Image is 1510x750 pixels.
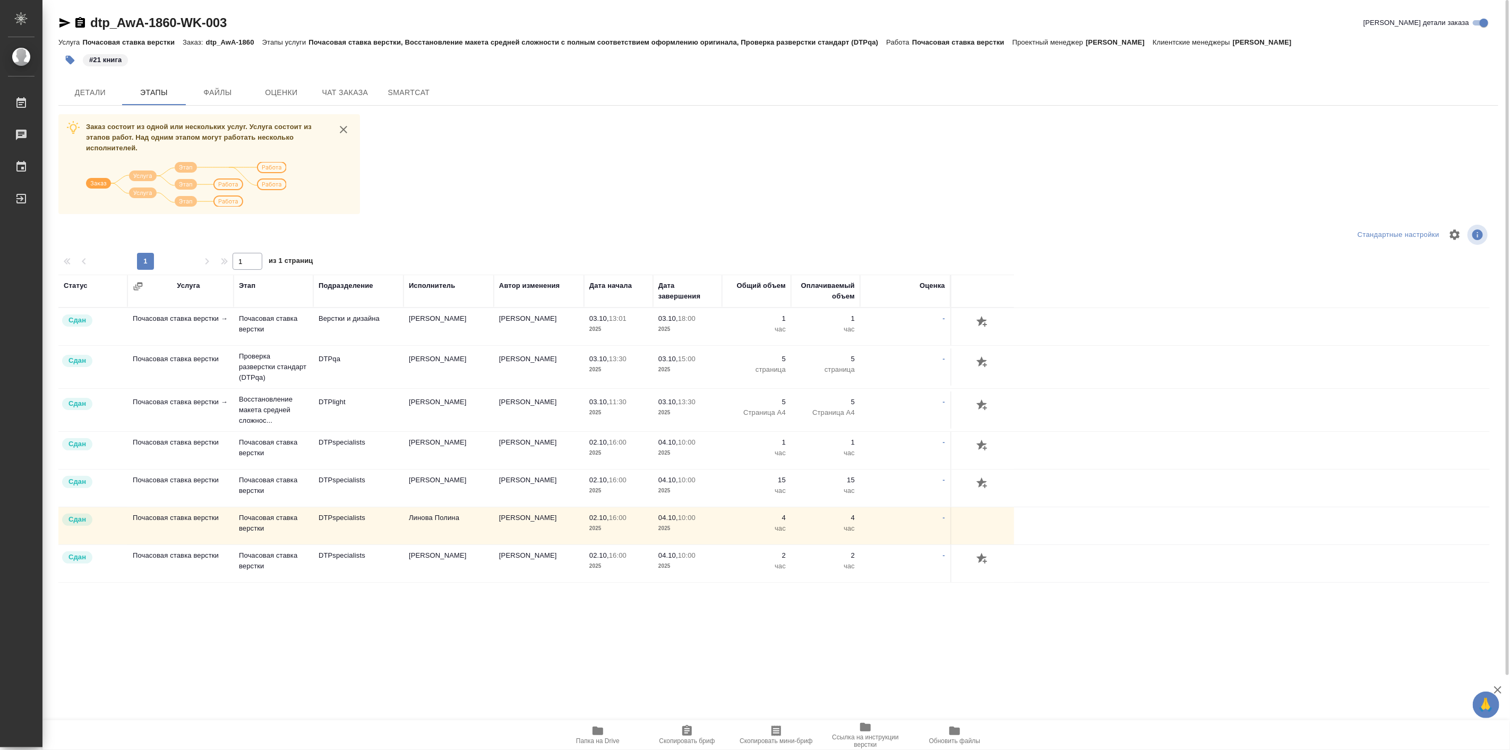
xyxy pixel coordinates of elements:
td: Линова Полина [404,507,494,544]
td: DTPlight [313,391,404,429]
td: Почасовая ставка верстки [127,348,234,386]
p: 03.10, [589,355,609,363]
p: Сдан [68,315,86,326]
div: Статус [64,280,88,291]
p: 2 [727,550,786,561]
span: Обновить файлы [929,737,981,745]
p: Проектный менеджер [1013,38,1086,46]
div: Исполнитель [409,280,456,291]
p: 5 [796,354,855,364]
p: 02.10, [589,476,609,484]
a: - [943,355,945,363]
p: Сдан [68,552,86,562]
p: 13:30 [609,355,627,363]
p: 2 [796,550,855,561]
p: страница [796,364,855,375]
p: 2025 [589,561,648,572]
td: Почасовая ставка верстки [127,432,234,469]
p: 2025 [658,523,717,534]
p: #21 книга [89,55,122,65]
td: DTPspecialists [313,470,404,507]
td: [PERSON_NAME] [494,391,584,429]
p: 2025 [589,324,648,335]
button: Скопировать бриф [642,720,732,750]
td: [PERSON_NAME] [404,470,494,507]
p: Сдан [68,476,86,487]
p: 2025 [658,407,717,418]
div: Оплачиваемый объем [796,280,855,302]
span: Скопировать бриф [659,737,715,745]
p: 03.10, [658,314,678,322]
td: Почасовая ставка верстки [127,507,234,544]
a: - [943,551,945,559]
p: 10:00 [678,438,696,446]
button: Скопировать ссылку [74,16,87,29]
p: час [796,523,855,534]
p: Работа [886,38,912,46]
span: Ссылка на инструкции верстки [827,734,904,748]
button: Добавить оценку [974,475,992,493]
span: Настроить таблицу [1442,222,1468,248]
span: Оценки [256,86,307,99]
td: [PERSON_NAME] [494,470,584,507]
a: - [943,314,945,322]
p: 04.10, [658,476,678,484]
p: 03.10, [658,355,678,363]
p: час [796,448,855,458]
p: 1 [796,313,855,324]
p: час [727,324,786,335]
p: 10:00 [678,551,696,559]
p: 02.10, [589,514,609,522]
td: [PERSON_NAME] [404,432,494,469]
span: Файлы [192,86,243,99]
td: Верстки и дизайна [313,308,404,345]
p: 2025 [589,485,648,496]
button: Добавить оценку [974,354,992,372]
div: split button [1355,227,1442,243]
span: [PERSON_NAME] детали заказа [1363,18,1469,28]
td: DTPspecialists [313,545,404,582]
p: Почасовая ставка верстки [239,437,308,458]
div: Общий объем [737,280,786,291]
p: 5 [727,397,786,407]
span: из 1 страниц [269,254,313,270]
p: Почасовая ставка верстки, Восстановление макета средней сложности с полным соответствием оформлен... [308,38,886,46]
button: Добавить оценку [974,437,992,455]
p: Сдан [68,398,86,409]
p: 02.10, [589,438,609,446]
p: 13:01 [609,314,627,322]
p: 16:00 [609,438,627,446]
p: Сдан [68,355,86,366]
a: dtp_AwA-1860-WK-003 [90,15,227,30]
p: страница [727,364,786,375]
p: 2025 [589,523,648,534]
p: Страница А4 [796,407,855,418]
td: DTPspecialists [313,507,404,544]
p: Почасовая ставка верстки [82,38,183,46]
td: [PERSON_NAME] [404,545,494,582]
p: [PERSON_NAME] [1233,38,1300,46]
button: Добавить оценку [974,550,992,568]
td: [PERSON_NAME] [404,391,494,429]
p: 1 [796,437,855,448]
p: 10:00 [678,514,696,522]
p: Почасовая ставка верстки [239,513,308,534]
button: Скопировать ссылку для ЯМессенджера [58,16,71,29]
p: Страница А4 [727,407,786,418]
p: [PERSON_NAME] [1086,38,1153,46]
a: - [943,476,945,484]
p: 2025 [658,324,717,335]
td: [PERSON_NAME] [404,308,494,345]
a: - [943,514,945,522]
p: Проверка разверстки стандарт (DTPqa) [239,351,308,383]
p: 4 [796,513,855,523]
td: DTPspecialists [313,432,404,469]
p: час [727,448,786,458]
td: [PERSON_NAME] [494,432,584,469]
p: Восстановление макета средней сложнос... [239,394,308,426]
p: 5 [727,354,786,364]
p: 2025 [589,364,648,375]
p: 4 [727,513,786,523]
button: Сгруппировать [133,281,143,292]
td: [PERSON_NAME] [404,348,494,386]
